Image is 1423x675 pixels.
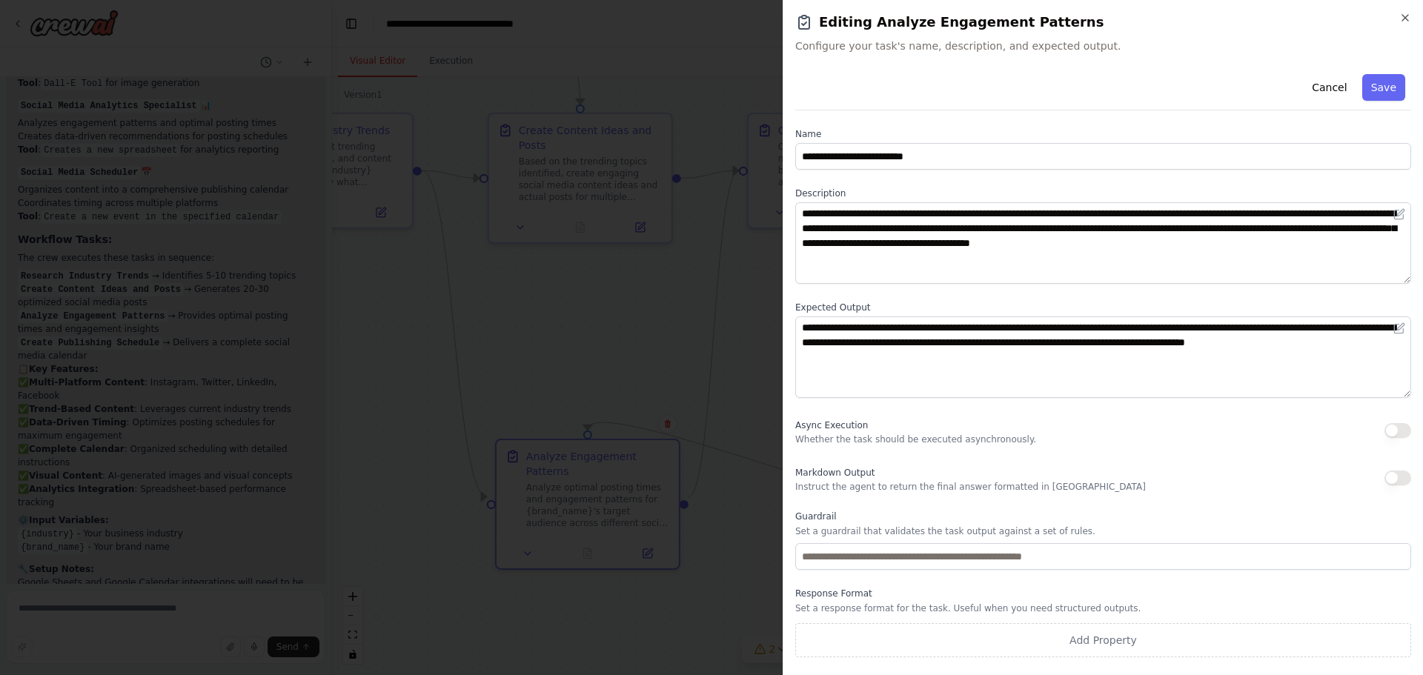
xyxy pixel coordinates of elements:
[795,468,875,478] span: Markdown Output
[795,433,1036,445] p: Whether the task should be executed asynchronously.
[795,39,1411,53] span: Configure your task's name, description, and expected output.
[795,12,1411,33] h2: Editing Analyze Engagement Patterns
[1390,319,1408,337] button: Open in editor
[795,128,1411,140] label: Name
[795,623,1411,657] button: Add Property
[795,187,1411,199] label: Description
[795,420,868,430] span: Async Execution
[1303,74,1356,101] button: Cancel
[795,302,1411,313] label: Expected Output
[1390,205,1408,223] button: Open in editor
[795,525,1411,537] p: Set a guardrail that validates the task output against a set of rules.
[795,511,1411,522] label: Guardrail
[795,481,1146,493] p: Instruct the agent to return the final answer formatted in [GEOGRAPHIC_DATA]
[1362,74,1405,101] button: Save
[795,588,1411,599] label: Response Format
[795,602,1411,614] p: Set a response format for the task. Useful when you need structured outputs.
